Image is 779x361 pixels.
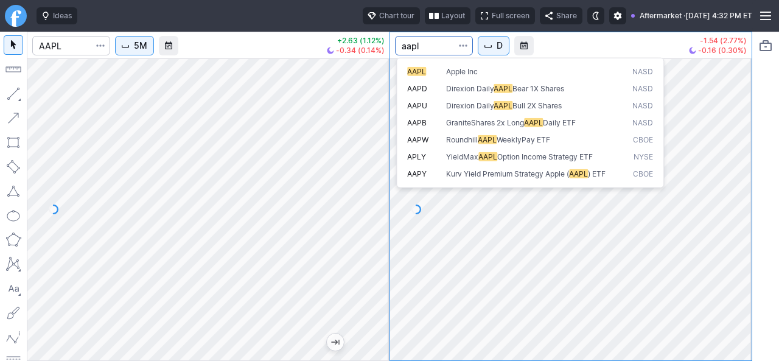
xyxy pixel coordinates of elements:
span: -0.16 (0.30%) [698,47,747,54]
span: Direxion Daily [446,100,494,110]
span: GraniteShares 2x Long [446,117,524,127]
span: Ideas [53,10,72,22]
span: AAPL [494,83,512,93]
span: Bull 2X Shares [512,100,562,110]
span: NYSE [634,152,653,161]
span: AAPL [494,100,512,110]
span: AAPB [407,117,427,127]
span: Chart tour [379,10,414,22]
span: NASD [632,100,653,111]
span: AAPW [407,135,428,144]
button: Search [455,36,472,55]
button: Settings [609,7,626,24]
span: 5M [134,40,147,52]
span: NASD [632,117,653,128]
span: YieldMax [446,152,478,161]
span: AAPD [407,83,427,93]
span: AAPU [407,100,427,110]
span: AAPL [478,152,497,161]
span: NASD [632,83,653,94]
button: Share [540,7,582,24]
button: Ideas [37,7,77,24]
span: CBOE [633,169,653,179]
button: Range [159,36,178,55]
input: Search [32,36,110,55]
button: Interval [115,36,154,55]
button: Interval [478,36,509,55]
button: XABCD [4,254,23,274]
button: Rectangle [4,133,23,152]
button: Layout [425,7,470,24]
span: [DATE] 4:32 PM ET [685,10,752,22]
span: AAPL [569,169,588,178]
span: NASD [632,66,653,77]
button: Measure [4,60,23,79]
button: Full screen [475,7,535,24]
button: Elliott waves [4,328,23,347]
span: D [497,40,503,52]
span: Kurv Yield Premium Strategy Apple ( [446,169,569,178]
button: Line [4,84,23,103]
p: -1.54 (2.77%) [689,37,747,44]
span: Roundhill [446,135,478,144]
span: AAPL [407,66,426,75]
button: Search [92,36,109,55]
span: Direxion Daily [446,83,494,93]
span: Full screen [492,10,529,22]
span: Aftermarket · [640,10,685,22]
span: -0.34 (0.14%) [336,47,385,54]
button: Mouse [4,35,23,55]
button: Portfolio watchlist [756,36,775,55]
button: Polygon [4,230,23,250]
span: Bear 1X Shares [512,83,564,93]
span: Daily ETF [543,117,576,127]
button: Ellipse [4,206,23,225]
span: Share [556,10,577,22]
a: Finviz.com [5,5,27,27]
button: Rotated rectangle [4,157,23,177]
p: +2.63 (1.12%) [327,37,385,44]
span: AAPY [407,169,427,178]
button: Arrow [4,108,23,128]
span: ) ETF [588,169,606,178]
button: Jump to the most recent bar [327,334,344,351]
button: Text [4,279,23,298]
span: AAPL [524,117,543,127]
input: Search [395,36,473,55]
button: Brush [4,303,23,323]
button: Triangle [4,181,23,201]
span: Option Income Strategy ETF [497,152,593,161]
div: Search [396,58,664,188]
span: CBOE [633,135,653,145]
span: APLY [407,152,426,161]
button: Toggle dark mode [587,7,604,24]
span: Layout [441,10,465,22]
span: WeeklyPay ETF [497,135,550,144]
span: Apple Inc [446,66,478,75]
span: AAPL [478,135,497,144]
button: Chart tour [363,7,420,24]
button: Range [514,36,534,55]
